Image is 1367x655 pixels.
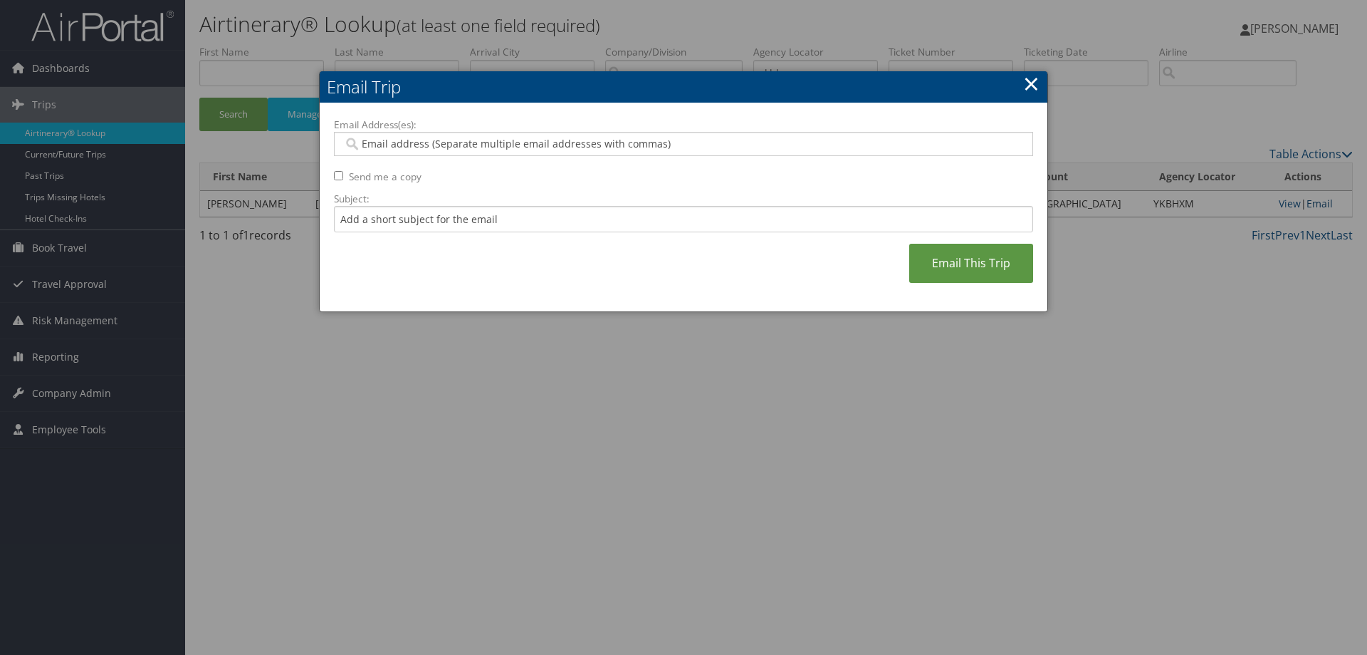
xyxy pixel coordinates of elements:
label: Subject: [334,192,1033,206]
label: Email Address(es): [334,118,1033,132]
input: Add a short subject for the email [334,206,1033,232]
label: Send me a copy [349,170,421,184]
a: Email This Trip [909,244,1033,283]
h2: Email Trip [320,71,1047,103]
input: Email address (Separate multiple email addresses with commas) [343,137,1023,151]
a: × [1023,69,1039,98]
